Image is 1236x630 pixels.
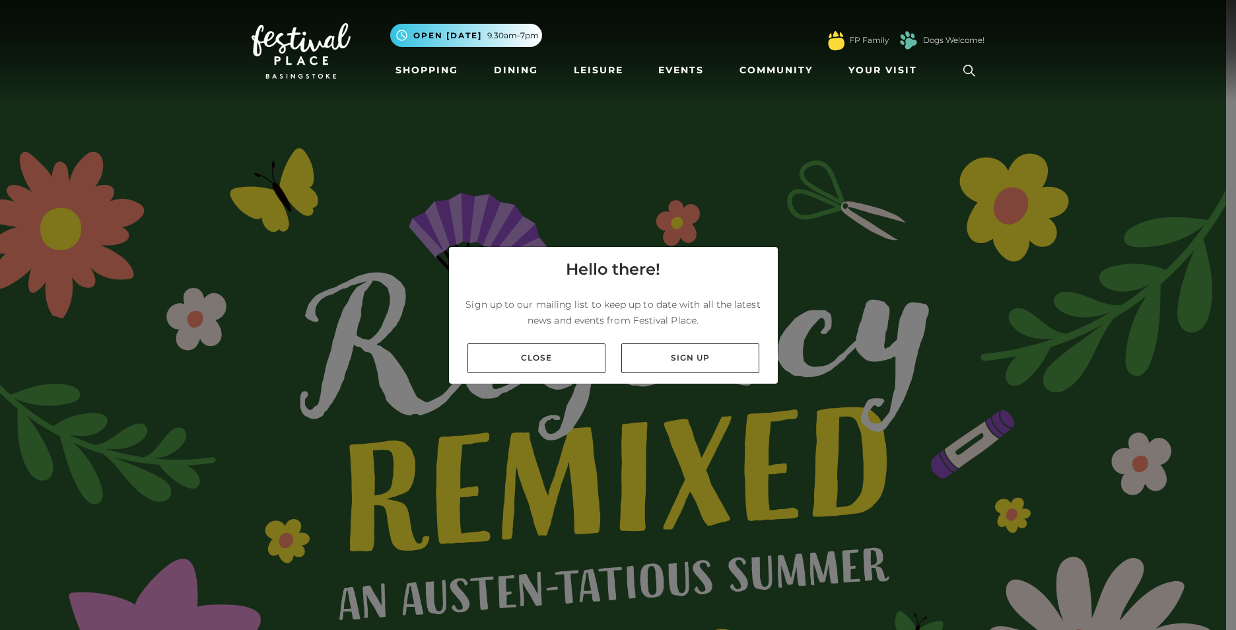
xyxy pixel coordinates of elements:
a: FP Family [849,34,889,46]
a: Leisure [568,58,629,83]
a: Sign up [621,343,759,373]
span: Open [DATE] [413,30,482,42]
a: Dogs Welcome! [923,34,984,46]
a: Community [734,58,818,83]
span: Your Visit [848,63,917,77]
a: Dining [489,58,543,83]
span: 9.30am-7pm [487,30,539,42]
a: Your Visit [843,58,929,83]
button: Open [DATE] 9.30am-7pm [390,24,542,47]
a: Shopping [390,58,463,83]
h4: Hello there! [566,258,660,281]
p: Sign up to our mailing list to keep up to date with all the latest news and events from Festival ... [460,297,767,328]
a: Close [467,343,605,373]
a: Events [653,58,709,83]
img: Festival Place Logo [252,23,351,79]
